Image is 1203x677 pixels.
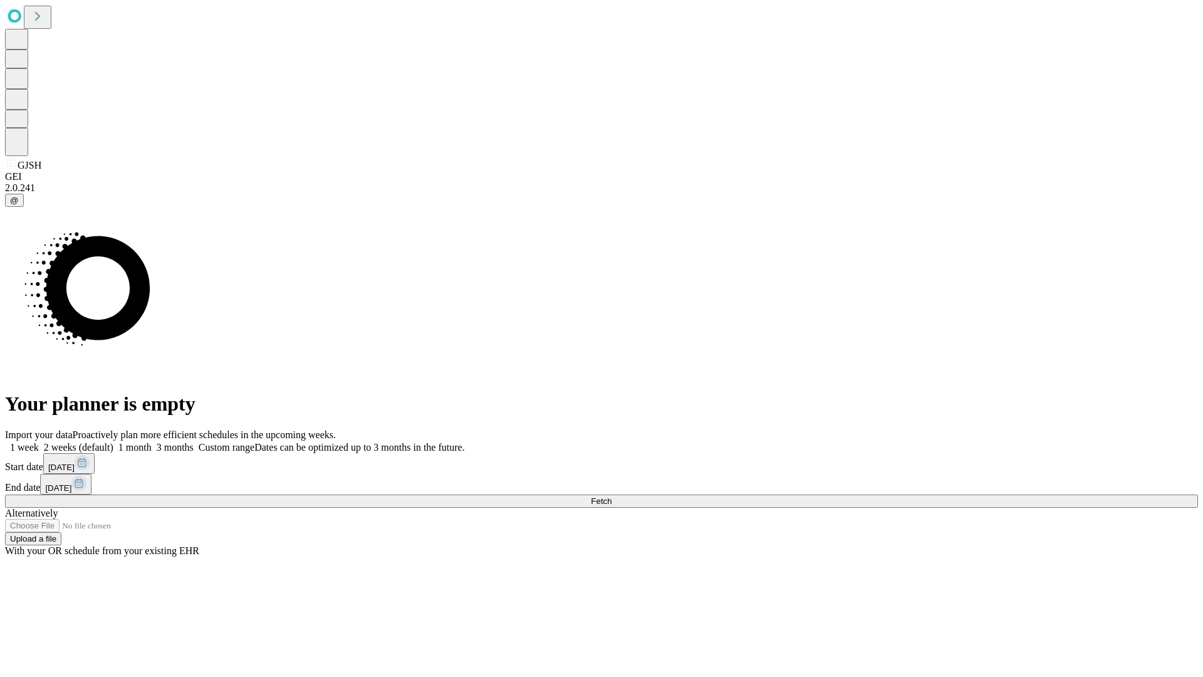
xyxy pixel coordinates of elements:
div: GEI [5,171,1198,182]
span: Proactively plan more efficient schedules in the upcoming weeks. [73,429,336,440]
span: Import your data [5,429,73,440]
span: [DATE] [48,463,75,472]
div: Start date [5,453,1198,474]
span: Alternatively [5,508,58,518]
button: Fetch [5,495,1198,508]
div: 2.0.241 [5,182,1198,194]
span: [DATE] [45,483,71,493]
span: Fetch [591,496,612,506]
button: @ [5,194,24,207]
button: [DATE] [40,474,91,495]
h1: Your planner is empty [5,392,1198,416]
span: Dates can be optimized up to 3 months in the future. [254,442,464,453]
button: Upload a file [5,532,61,545]
span: 3 months [157,442,194,453]
span: 2 weeks (default) [44,442,113,453]
span: With your OR schedule from your existing EHR [5,545,199,556]
button: [DATE] [43,453,95,474]
span: GJSH [18,160,41,171]
span: 1 week [10,442,39,453]
span: @ [10,196,19,205]
span: 1 month [118,442,152,453]
div: End date [5,474,1198,495]
span: Custom range [199,442,254,453]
